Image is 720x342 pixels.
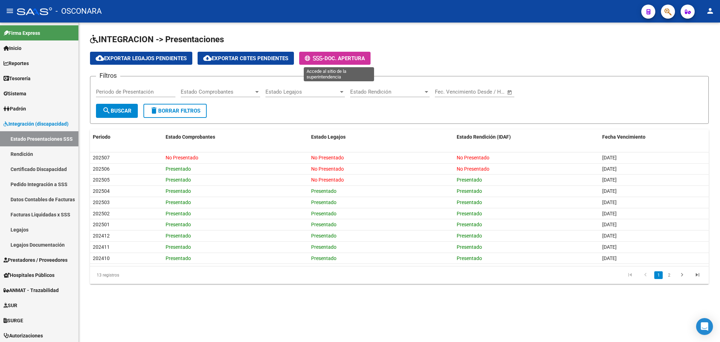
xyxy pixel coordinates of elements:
[311,255,336,261] span: Presentado
[4,59,29,67] span: Reportes
[602,188,617,194] span: [DATE]
[4,271,54,279] span: Hospitales Públicos
[706,7,714,15] mat-icon: person
[96,54,104,62] mat-icon: cloud_download
[324,55,365,62] span: Doc. Apertura
[93,211,110,216] span: 202502
[4,317,23,324] span: SURGE
[653,269,664,281] li: page 1
[90,266,212,284] div: 13 registros
[4,90,26,97] span: Sistema
[93,155,110,160] span: 202507
[150,108,200,114] span: Borrar Filtros
[664,269,674,281] li: page 2
[166,166,191,172] span: Presentado
[166,244,191,250] span: Presentado
[599,129,709,145] datatable-header-cell: Fecha Vencimiento
[665,271,673,279] a: 2
[90,52,192,65] button: Exportar Legajos Pendientes
[602,233,617,239] span: [DATE]
[4,29,40,37] span: Firma Express
[90,34,224,44] span: INTEGRACION -> Presentaciones
[4,105,26,113] span: Padrón
[457,188,482,194] span: Presentado
[311,211,336,216] span: Presentado
[470,89,504,95] input: Fecha fin
[166,177,191,183] span: Presentado
[311,222,336,227] span: Presentado
[265,89,339,95] span: Estado Legajos
[4,332,43,340] span: Autorizaciones
[654,271,663,279] a: 1
[166,155,198,160] span: No Presentado
[166,233,191,239] span: Presentado
[6,7,14,15] mat-icon: menu
[299,52,371,65] button: -Doc. Apertura
[675,271,689,279] a: go to next page
[602,244,617,250] span: [DATE]
[454,129,599,145] datatable-header-cell: Estado Rendición (IDAF)
[4,44,21,52] span: Inicio
[150,106,158,115] mat-icon: delete
[457,244,482,250] span: Presentado
[96,55,187,62] span: Exportar Legajos Pendientes
[457,211,482,216] span: Presentado
[311,177,344,183] span: No Presentado
[56,4,102,19] span: - OSCONARA
[4,75,31,82] span: Tesorería
[457,199,482,205] span: Presentado
[311,166,344,172] span: No Presentado
[435,89,463,95] input: Fecha inicio
[602,134,645,140] span: Fecha Vencimiento
[457,155,489,160] span: No Presentado
[203,55,288,62] span: Exportar Cbtes Pendientes
[602,199,617,205] span: [DATE]
[102,106,111,115] mat-icon: search
[311,244,336,250] span: Presentado
[96,71,120,81] h3: Filtros
[457,177,482,183] span: Presentado
[311,188,336,194] span: Presentado
[602,155,617,160] span: [DATE]
[506,88,514,96] button: Open calendar
[93,222,110,227] span: 202501
[166,255,191,261] span: Presentado
[93,177,110,183] span: 202505
[166,134,215,140] span: Estado Comprobantes
[166,188,191,194] span: Presentado
[4,302,17,309] span: SUR
[4,256,67,264] span: Prestadores / Proveedores
[457,233,482,239] span: Presentado
[623,271,637,279] a: go to first page
[602,166,617,172] span: [DATE]
[102,108,131,114] span: Buscar
[93,244,110,250] span: 202411
[311,233,336,239] span: Presentado
[311,199,336,205] span: Presentado
[350,89,423,95] span: Estado Rendición
[143,104,207,118] button: Borrar Filtros
[602,211,617,216] span: [DATE]
[181,89,254,95] span: Estado Comprobantes
[311,155,344,160] span: No Presentado
[696,318,713,335] div: Open Intercom Messenger
[93,233,110,239] span: 202412
[96,104,138,118] button: Buscar
[639,271,652,279] a: go to previous page
[203,54,212,62] mat-icon: cloud_download
[90,129,163,145] datatable-header-cell: Periodo
[4,286,59,294] span: ANMAT - Trazabilidad
[163,129,308,145] datatable-header-cell: Estado Comprobantes
[93,134,110,140] span: Periodo
[198,52,294,65] button: Exportar Cbtes Pendientes
[93,255,110,261] span: 202410
[93,188,110,194] span: 202504
[691,271,704,279] a: go to last page
[166,199,191,205] span: Presentado
[305,55,324,62] span: -
[93,166,110,172] span: 202506
[602,255,617,261] span: [DATE]
[457,255,482,261] span: Presentado
[93,199,110,205] span: 202503
[4,120,69,128] span: Integración (discapacidad)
